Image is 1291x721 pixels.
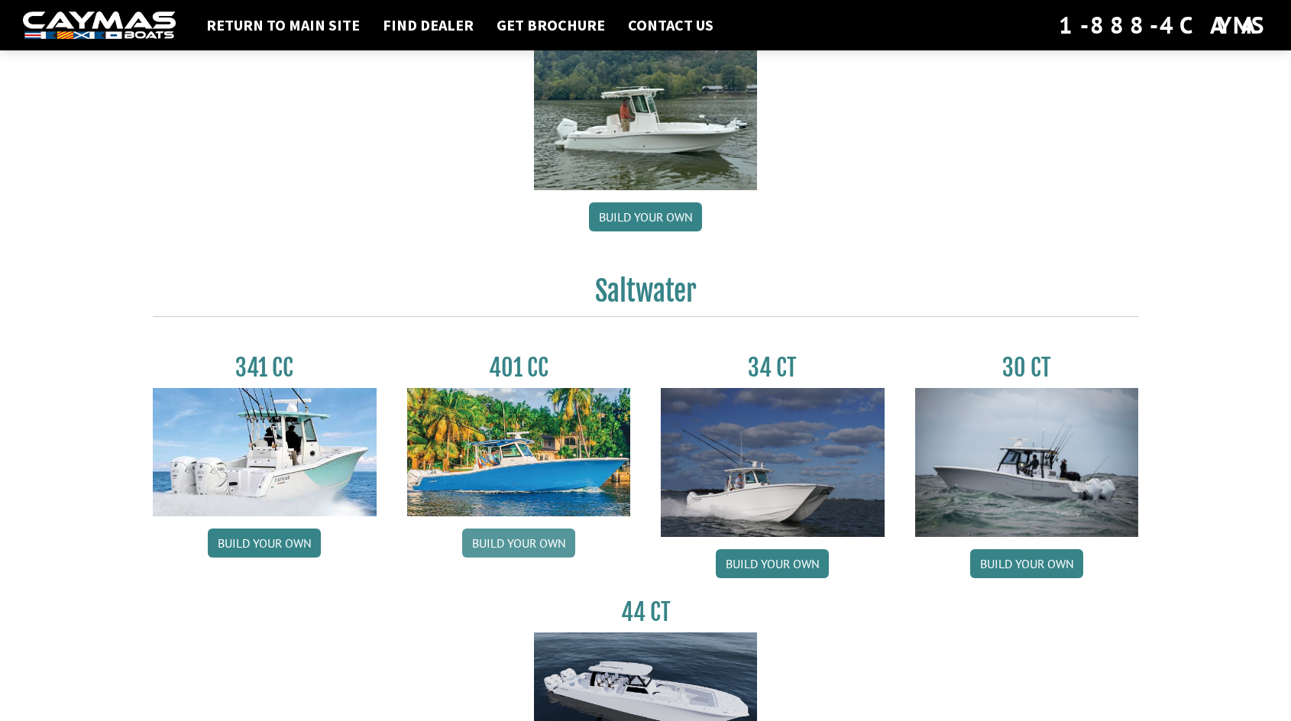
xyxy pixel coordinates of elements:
[153,274,1138,317] h2: Saltwater
[462,529,575,558] a: Build your own
[199,15,367,35] a: Return to main site
[153,354,377,382] h3: 341 CC
[375,15,481,35] a: Find Dealer
[661,354,885,382] h3: 34 CT
[153,388,377,516] img: 341CC-thumbjpg.jpg
[534,22,758,189] img: 24_HB_thumbnail.jpg
[620,15,721,35] a: Contact Us
[23,11,176,40] img: white-logo-c9c8dbefe5ff5ceceb0f0178aa75bf4bb51f6bca0971e226c86eb53dfe498488.png
[661,388,885,537] img: Caymas_34_CT_pic_1.jpg
[589,202,702,231] a: Build your own
[716,549,829,578] a: Build your own
[534,598,758,626] h3: 44 CT
[915,354,1139,382] h3: 30 CT
[1059,8,1268,42] div: 1-888-4CAYMAS
[489,15,613,35] a: Get Brochure
[208,529,321,558] a: Build your own
[970,549,1083,578] a: Build your own
[915,388,1139,537] img: 30_CT_photo_shoot_for_caymas_connect.jpg
[407,388,631,516] img: 401CC_thumb.pg.jpg
[407,354,631,382] h3: 401 CC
